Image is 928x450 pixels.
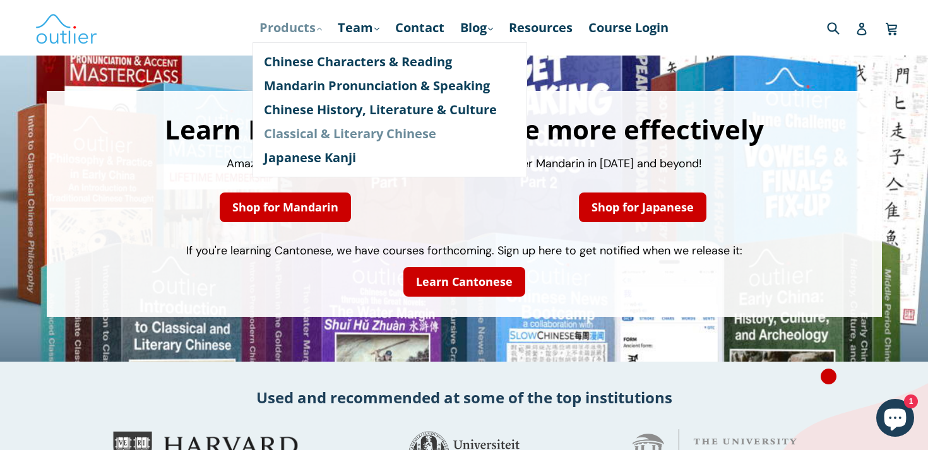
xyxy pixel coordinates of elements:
[186,243,742,258] span: If you're learning Cantonese, we have courses forthcoming. Sign up here to get notified when we r...
[872,399,918,440] inbox-online-store-chat: Shopify online store chat
[264,146,516,170] a: Japanese Kanji
[264,122,516,146] a: Classical & Literary Chinese
[503,16,579,39] a: Resources
[264,98,516,122] a: Chinese History, Literature & Culture
[389,16,451,39] a: Contact
[824,15,859,40] input: Search
[582,16,675,39] a: Course Login
[403,267,525,297] a: Learn Cantonese
[59,116,869,143] h1: Learn Mandarin or Japanese more effectively
[35,9,98,46] img: Outlier Linguistics
[579,192,706,222] a: Shop for Japanese
[227,156,702,171] span: Amazing courses and course packages to help you master Mandarin in [DATE] and beyond!
[253,16,328,39] a: Products
[220,192,351,222] a: Shop for Mandarin
[264,74,516,98] a: Mandarin Pronunciation & Speaking
[331,16,386,39] a: Team
[454,16,499,39] a: Blog
[264,50,516,74] a: Chinese Characters & Reading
